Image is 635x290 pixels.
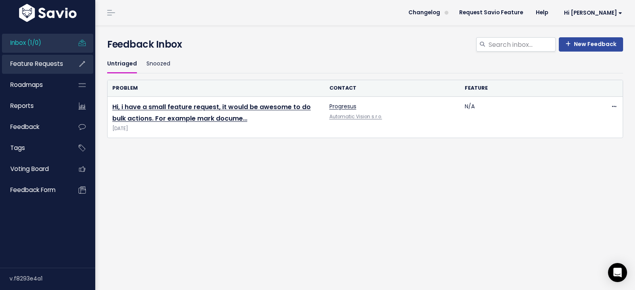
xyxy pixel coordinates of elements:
[2,139,66,157] a: Tags
[10,81,43,89] span: Roadmaps
[10,268,95,289] div: v.f8293e4a1
[2,181,66,199] a: Feedback form
[146,55,170,73] a: Snoozed
[10,38,41,47] span: Inbox (1/0)
[10,165,49,173] span: Voting Board
[10,186,56,194] span: Feedback form
[10,60,63,68] span: Feature Requests
[408,10,440,15] span: Changelog
[325,80,460,96] th: Contact
[329,113,382,120] a: Automatic Vision s.r.o.
[559,37,623,52] a: New Feedback
[554,7,629,19] a: Hi [PERSON_NAME]
[10,144,25,152] span: Tags
[108,80,325,96] th: Problem
[564,10,622,16] span: Hi [PERSON_NAME]
[2,55,66,73] a: Feature Requests
[2,160,66,178] a: Voting Board
[107,37,623,52] h4: Feedback Inbox
[488,37,556,52] input: Search inbox...
[460,97,596,138] td: N/A
[112,125,320,133] span: [DATE]
[453,7,529,19] a: Request Savio Feature
[10,102,34,110] span: Reports
[608,263,627,282] div: Open Intercom Messenger
[2,76,66,94] a: Roadmaps
[529,7,554,19] a: Help
[329,102,356,110] a: Progresus
[2,97,66,115] a: Reports
[17,4,79,22] img: logo-white.9d6f32f41409.svg
[112,102,311,123] a: Hi, i have a small feature request, it would be awesome to do bulk actions. For example mark docume…
[107,55,137,73] a: Untriaged
[10,123,39,131] span: Feedback
[2,34,66,52] a: Inbox (1/0)
[2,118,66,136] a: Feedback
[107,55,623,73] ul: Filter feature requests
[460,80,596,96] th: Feature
